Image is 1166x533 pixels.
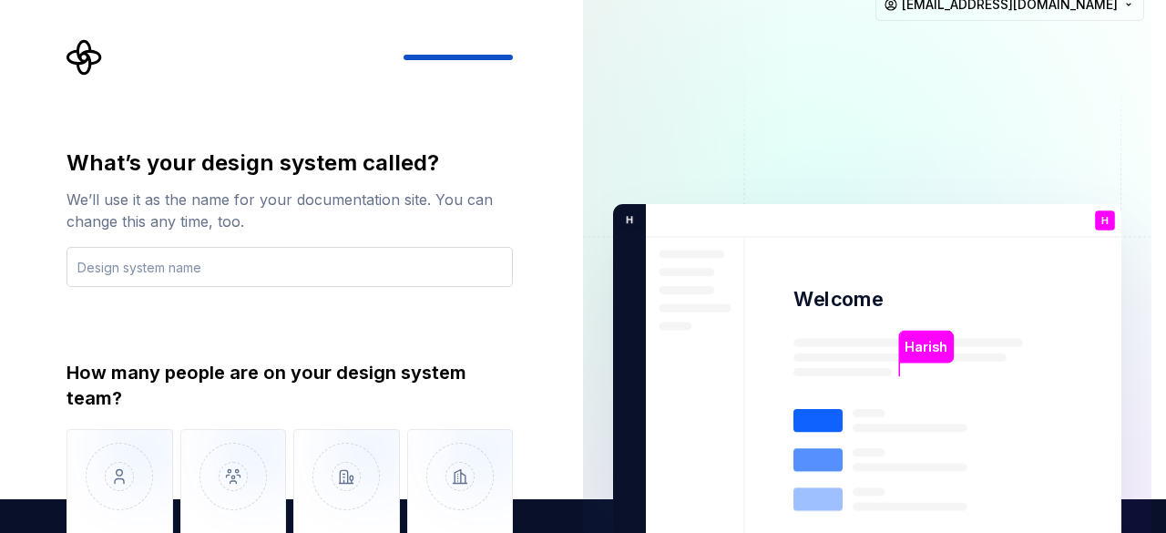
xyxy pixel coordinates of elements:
p: Harish [905,337,947,357]
input: Design system name [66,247,513,287]
svg: Supernova Logo [66,39,103,76]
div: How many people are on your design system team? [66,360,513,411]
p: H [619,212,633,229]
div: We’ll use it as the name for your documentation site. You can change this any time, too. [66,189,513,232]
div: What’s your design system called? [66,149,513,178]
p: H [1101,216,1109,226]
p: Welcome [793,286,883,313]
